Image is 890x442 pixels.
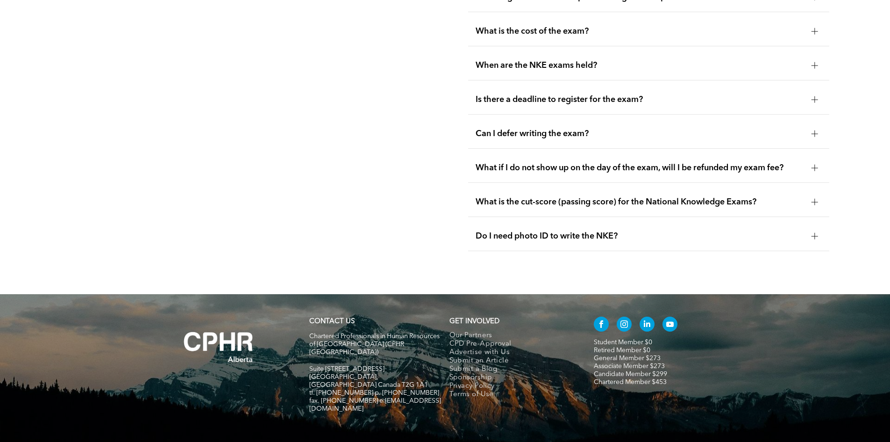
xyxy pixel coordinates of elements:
[449,382,574,391] a: Privacy Policy
[476,129,804,139] span: Can I defer writing the exam?
[662,317,677,334] a: youtube
[449,391,574,399] a: Terms of Use
[594,347,650,354] a: Retired Member $0
[476,163,804,173] span: What if I do not show up on the day of the exam, will I be refunded my exam fee?
[309,374,428,388] span: [GEOGRAPHIC_DATA], [GEOGRAPHIC_DATA] Canada T2G 1A1
[476,60,804,71] span: When are the NKE exams held?
[594,317,609,334] a: facebook
[449,348,574,357] a: Advertise with Us
[449,340,574,348] a: CPD Pre-Approval
[449,357,574,365] a: Submit an Article
[309,366,384,372] span: Suite [STREET_ADDRESS]
[309,398,441,412] span: fax. [PHONE_NUMBER] e:[EMAIL_ADDRESS][DOMAIN_NAME]
[594,339,652,346] a: Student Member $0
[594,363,665,370] a: Associate Member $273
[594,371,667,377] a: Candidate Member $299
[594,379,667,385] a: Chartered Member $453
[449,332,574,340] a: Our Partners
[476,197,804,207] span: What is the cut-score (passing score) for the National Knowledge Exams?
[449,318,499,325] span: GET INVOLVED
[449,374,574,382] a: Sponsorship
[594,355,661,362] a: General Member $273
[476,231,804,241] span: Do I need photo ID to write the NKE?
[309,318,355,325] a: CONTACT US
[617,317,632,334] a: instagram
[476,26,804,36] span: What is the cost of the exam?
[476,94,804,105] span: Is there a deadline to register for the exam?
[309,390,439,396] span: tf. [PHONE_NUMBER] p. [PHONE_NUMBER]
[309,333,440,355] span: Chartered Professionals in Human Resources of [GEOGRAPHIC_DATA] (CPHR [GEOGRAPHIC_DATA])
[449,365,574,374] a: Submit a Blog
[640,317,655,334] a: linkedin
[165,313,272,381] img: A white background with a few lines on it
